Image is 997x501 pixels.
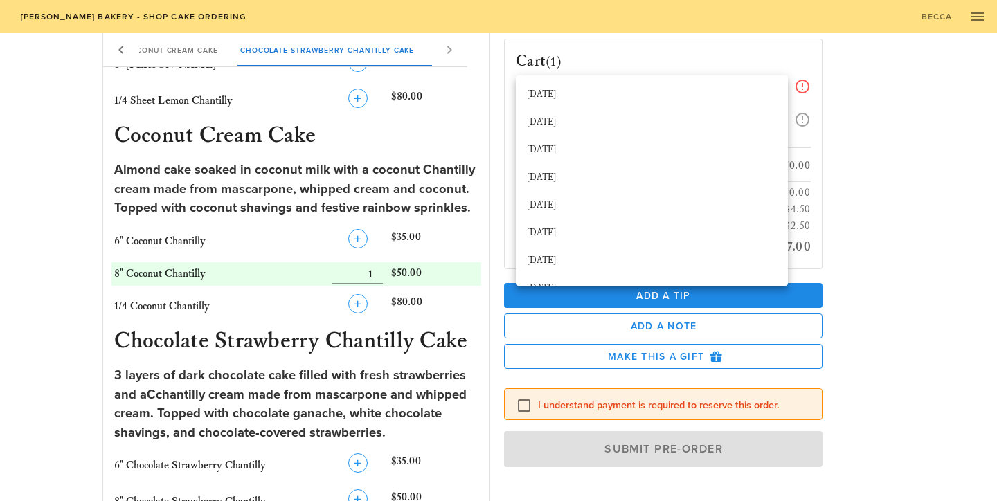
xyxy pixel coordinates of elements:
[111,327,482,358] h3: Chocolate Strawberry Chantilly Cake
[114,300,210,313] span: 1/4 Coconut Chantilly
[527,283,777,294] div: [DATE]
[114,94,233,107] span: 1/4 Sheet Lemon Chantilly
[111,122,482,152] h3: Coconut Cream Cake
[913,7,961,26] a: Becca
[527,200,777,211] div: [DATE]
[516,351,811,363] span: Make this a Gift
[504,314,823,339] button: Add a Note
[516,320,811,332] span: Add a Note
[921,12,952,21] span: Becca
[114,33,229,66] div: Coconut Cream Cake
[516,51,562,73] h3: Cart
[19,12,246,21] span: [PERSON_NAME] Bakery - Shop Cake Ordering
[228,33,425,66] div: Chocolate Strawberry Chantilly Cake
[784,220,811,233] span: $2.50
[114,366,479,442] div: 3 layers of dark chocolate cake filled with fresh strawberries and aCchantilly cream made from ma...
[527,228,777,239] div: [DATE]
[546,53,562,70] span: (1)
[388,291,481,322] div: $80.00
[527,255,777,266] div: [DATE]
[114,459,266,472] span: 6" Chocolate Strawberry Chantilly
[527,117,777,128] div: [DATE]
[520,443,807,457] span: Submit Pre-Order
[388,226,481,257] div: $35.00
[538,399,811,413] label: I understand payment is required to reserve this order.
[114,235,206,248] span: 6" Coconut Chantilly
[527,172,777,183] div: [DATE]
[527,145,777,156] div: [DATE]
[516,75,769,93] input: Preferred Time
[114,161,479,218] div: Almond cake soaked in coconut milk with a coconut Chantilly cream made from mascarpone, whipped c...
[388,262,481,286] div: $50.00
[504,345,823,370] button: Make this a Gift
[388,86,481,116] div: $80.00
[11,7,255,26] a: [PERSON_NAME] Bakery - Shop Cake Ordering
[388,450,481,481] div: $35.00
[515,290,811,302] span: Add a Tip
[114,267,206,280] span: 8" Coconut Chantilly
[527,89,777,100] div: [DATE]
[504,284,823,309] button: Add a Tip
[504,432,823,468] button: Submit Pre-Order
